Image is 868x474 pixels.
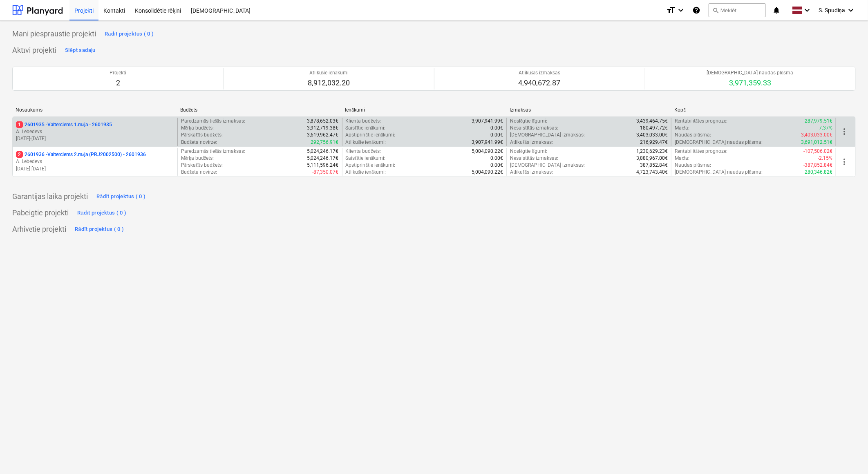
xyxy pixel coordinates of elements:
div: 12601935 -Valterciems 1.māja - 2601935A. Lebedevs[DATE]-[DATE] [16,121,174,142]
div: Rādīt projektus ( 0 ) [105,29,154,39]
p: Naudas plūsma : [675,162,711,169]
p: [DEMOGRAPHIC_DATA] naudas plūsma : [675,169,763,176]
button: Rādīt projektus ( 0 ) [103,27,156,40]
p: -2.15% [818,155,832,162]
p: -87,350.07€ [313,169,339,176]
p: Budžeta novirze : [181,169,217,176]
p: [DEMOGRAPHIC_DATA] naudas plūsma [707,69,794,76]
p: 4,940,672.87 [519,78,561,88]
div: Slēpt sadaļu [65,46,96,55]
i: format_size [666,5,676,15]
p: -387,852.84€ [803,162,832,169]
p: Pārskatīts budžets : [181,132,223,139]
p: Klienta budžets : [346,118,381,125]
p: 3,878,652.03€ [307,118,339,125]
div: Rādīt projektus ( 0 ) [96,192,146,201]
p: Mani piespraustie projekti [12,29,96,39]
i: keyboard_arrow_down [676,5,686,15]
p: 0.00€ [490,132,503,139]
button: Rādīt projektus ( 0 ) [75,206,129,219]
p: Atlikušie ienākumi [308,69,350,76]
p: 3,439,464.75€ [636,118,668,125]
p: Saistītie ienākumi : [346,155,386,162]
p: Rentabilitātes prognoze : [675,118,727,125]
p: 0.00€ [490,125,503,132]
span: S. Spudiņa [819,7,845,14]
p: 7.37% [819,125,832,132]
p: [DEMOGRAPHIC_DATA] naudas plūsma : [675,139,763,146]
p: Atlikušās izmaksas [519,69,561,76]
p: 180,497.72€ [640,125,668,132]
p: Atlikušie ienākumi : [346,139,386,146]
p: Apstiprinātie ienākumi : [346,162,396,169]
div: Rādīt projektus ( 0 ) [75,225,124,234]
span: search [712,7,719,13]
p: 3,912,719.38€ [307,125,339,132]
p: 3,907,941.99€ [472,118,503,125]
p: Paredzamās tiešās izmaksas : [181,118,245,125]
p: Budžeta novirze : [181,139,217,146]
p: 4,723,743.40€ [636,169,668,176]
button: Rādīt projektus ( 0 ) [94,190,148,203]
p: 1,230,629.23€ [636,148,668,155]
button: Rādīt projektus ( 0 ) [73,223,126,236]
span: more_vert [839,157,849,167]
p: [DATE] - [DATE] [16,135,174,142]
span: 2 [16,151,23,158]
p: -3,403,033.00€ [800,132,832,139]
p: Apstiprinātie ienākumi : [346,132,396,139]
p: Garantijas laika projekti [12,192,88,201]
div: Budžets [180,107,338,113]
p: 8,912,032.20 [308,78,350,88]
div: Nosaukums [16,107,174,113]
p: 216,929.47€ [640,139,668,146]
div: Izmaksas [510,107,668,113]
p: 5,111,596.24€ [307,162,339,169]
div: Rādīt projektus ( 0 ) [77,208,127,218]
p: Projekti [110,69,126,76]
p: 387,852.84€ [640,162,668,169]
p: 0.00€ [490,155,503,162]
p: A. Lebedevs [16,158,174,165]
p: A. Lebedevs [16,128,174,135]
p: 287,979.51€ [805,118,832,125]
p: Atlikušie ienākumi : [346,169,386,176]
p: 280,346.82€ [805,169,832,176]
p: 2601936 - Valterciems 2.māja (PRJ2002500) - 2601936 [16,151,146,158]
p: Paredzamās tiešās izmaksas : [181,148,245,155]
p: 3,880,967.00€ [636,155,668,162]
p: [DEMOGRAPHIC_DATA] izmaksas : [510,132,585,139]
i: Zināšanu pamats [692,5,700,15]
p: [DATE] - [DATE] [16,165,174,172]
p: 0.00€ [490,162,503,169]
p: 3,691,012.51€ [801,139,832,146]
p: [DEMOGRAPHIC_DATA] izmaksas : [510,162,585,169]
p: Arhivētie projekti [12,224,66,234]
p: 2601935 - Valterciems 1.māja - 2601935 [16,121,112,128]
p: Atlikušās izmaksas : [510,139,553,146]
div: Ienākumi [345,107,503,113]
p: Noslēgtie līgumi : [510,148,547,155]
p: 5,024,246.17€ [307,148,339,155]
p: 5,004,090.22€ [472,148,503,155]
p: Mērķa budžets : [181,125,214,132]
span: more_vert [839,127,849,136]
p: -107,506.02€ [803,148,832,155]
p: Naudas plūsma : [675,132,711,139]
p: 2 [110,78,126,88]
p: Saistītie ienākumi : [346,125,386,132]
p: Rentabilitātes prognoze : [675,148,727,155]
iframe: Chat Widget [827,435,868,474]
p: Klienta budžets : [346,148,381,155]
p: Noslēgtie līgumi : [510,118,547,125]
p: 3,971,359.33 [707,78,794,88]
p: Pabeigtie projekti [12,208,69,218]
p: Nesaistītās izmaksas : [510,125,558,132]
p: 3,619,962.47€ [307,132,339,139]
button: Meklēt [709,3,766,17]
p: Aktīvi projekti [12,45,56,55]
div: 22601936 -Valterciems 2.māja (PRJ2002500) - 2601936A. Lebedevs[DATE]-[DATE] [16,151,174,172]
p: Marža : [675,125,689,132]
p: Atlikušās izmaksas : [510,169,553,176]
